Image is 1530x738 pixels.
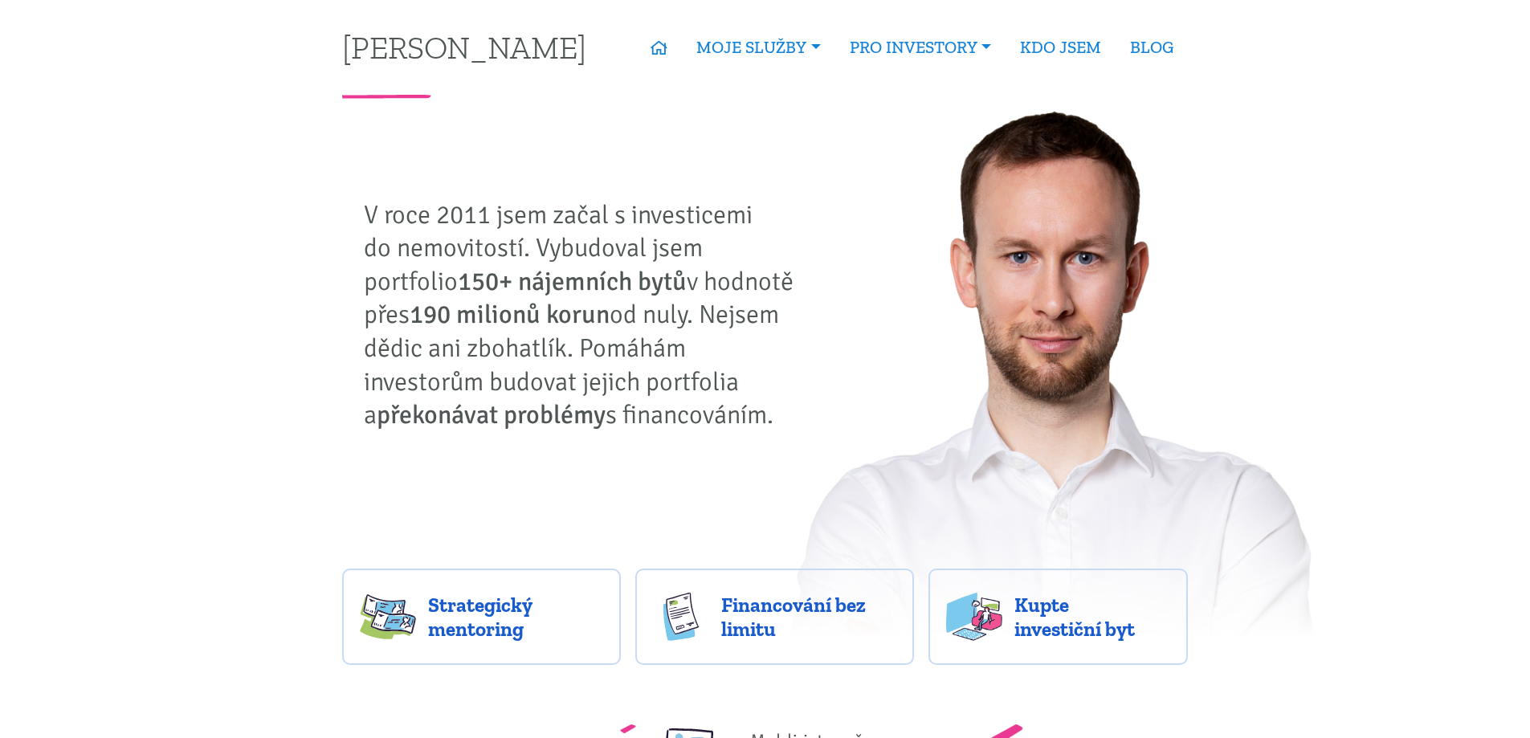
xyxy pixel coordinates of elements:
a: Financování bez limitu [635,569,914,665]
a: MOJE SLUŽBY [682,29,834,66]
a: Kupte investiční byt [928,569,1188,665]
img: flats [946,593,1002,641]
img: finance [653,593,709,641]
a: [PERSON_NAME] [342,31,586,63]
strong: 190 milionů korun [410,299,610,330]
p: V roce 2011 jsem začal s investicemi do nemovitostí. Vybudoval jsem portfolio v hodnotě přes od n... [364,198,806,432]
span: Strategický mentoring [428,593,603,641]
a: BLOG [1116,29,1188,66]
img: strategy [360,593,416,641]
span: Kupte investiční byt [1014,593,1170,641]
strong: překonávat problémy [377,399,606,430]
a: KDO JSEM [1006,29,1116,66]
a: PRO INVESTORY [835,29,1006,66]
a: Strategický mentoring [342,569,621,665]
strong: 150+ nájemních bytů [458,266,687,297]
span: Financování bez limitu [721,593,896,641]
